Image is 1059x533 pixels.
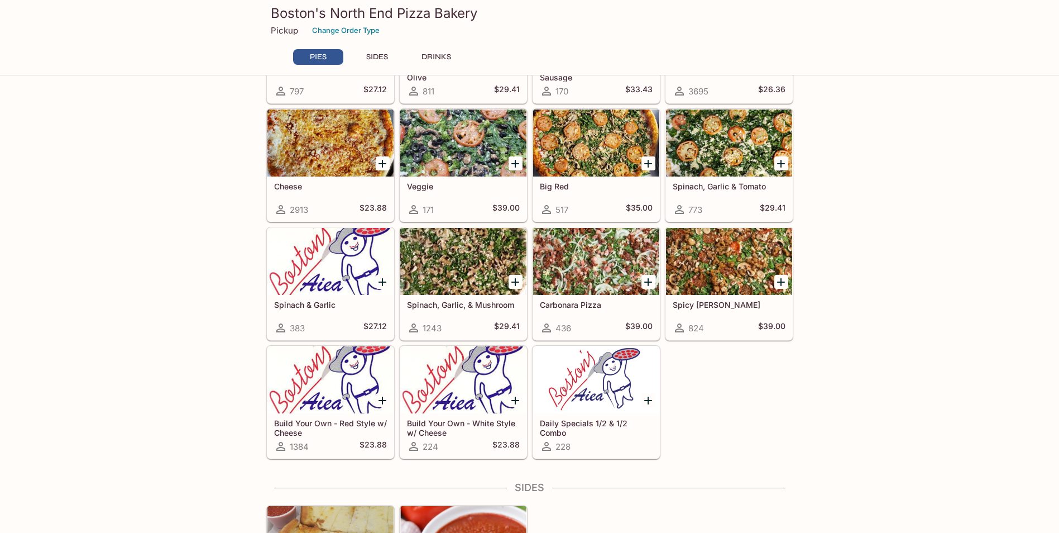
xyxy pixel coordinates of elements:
[271,25,298,36] p: Pickup
[494,321,520,335] h5: $29.41
[760,203,785,216] h5: $29.41
[533,346,659,413] div: Daily Specials 1/2 & 1/2 Combo
[626,203,653,216] h5: $35.00
[360,203,387,216] h5: $23.88
[407,418,520,437] h5: Build Your Own - White Style w/ Cheese
[492,440,520,453] h5: $23.88
[641,275,655,289] button: Add Carbonara Pizza
[376,393,390,407] button: Add Build Your Own - Red Style w/ Cheese
[665,227,793,340] a: Spicy [PERSON_NAME]824$39.00
[509,393,523,407] button: Add Build Your Own - White Style w/ Cheese
[267,346,394,413] div: Build Your Own - Red Style w/ Cheese
[363,84,387,98] h5: $27.12
[533,227,660,340] a: Carbonara Pizza436$39.00
[533,109,660,222] a: Big Red517$35.00
[423,204,434,215] span: 171
[758,321,785,335] h5: $39.00
[625,84,653,98] h5: $33.43
[509,275,523,289] button: Add Spinach, Garlic, & Mushroom
[625,321,653,335] h5: $39.00
[673,300,785,310] h5: Spicy [PERSON_NAME]
[363,321,387,335] h5: $27.12
[290,441,309,452] span: 1384
[423,86,434,97] span: 811
[400,227,527,340] a: Spinach, Garlic, & Mushroom1243$29.41
[400,346,526,413] div: Build Your Own - White Style w/ Cheese
[688,86,708,97] span: 3695
[533,346,660,459] a: Daily Specials 1/2 & 1/2 Combo228
[688,204,702,215] span: 773
[555,86,568,97] span: 170
[555,204,568,215] span: 517
[666,110,792,177] div: Spinach, Garlic & Tomato
[758,84,785,98] h5: $26.36
[533,228,659,295] div: Carbonara Pizza
[407,300,520,310] h5: Spinach, Garlic, & Mushroom
[360,440,387,453] h5: $23.88
[274,182,387,191] h5: Cheese
[533,110,659,177] div: Big Red
[673,182,785,191] h5: Spinach, Garlic & Tomato
[540,300,653,310] h5: Carbonara Pizza
[307,22,385,39] button: Change Order Type
[271,4,789,22] h3: Boston's North End Pizza Bakery
[509,156,523,170] button: Add Veggie
[267,109,394,222] a: Cheese2913$23.88
[423,441,438,452] span: 224
[688,323,704,334] span: 824
[555,323,571,334] span: 436
[666,228,792,295] div: Spicy Jenny
[274,300,387,310] h5: Spinach & Garlic
[641,393,655,407] button: Add Daily Specials 1/2 & 1/2 Combo
[352,49,402,65] button: SIDES
[641,156,655,170] button: Add Big Red
[492,203,520,216] h5: $39.00
[376,275,390,289] button: Add Spinach & Garlic
[494,84,520,98] h5: $29.41
[540,182,653,191] h5: Big Red
[376,156,390,170] button: Add Cheese
[267,228,394,295] div: Spinach & Garlic
[290,86,304,97] span: 797
[267,110,394,177] div: Cheese
[555,441,571,452] span: 228
[293,49,343,65] button: PIES
[266,482,793,494] h4: SIDES
[290,323,305,334] span: 383
[540,418,653,437] h5: Daily Specials 1/2 & 1/2 Combo
[407,182,520,191] h5: Veggie
[400,110,526,177] div: Veggie
[774,156,788,170] button: Add Spinach, Garlic & Tomato
[267,227,394,340] a: Spinach & Garlic383$27.12
[400,346,527,459] a: Build Your Own - White Style w/ Cheese224$23.88
[400,109,527,222] a: Veggie171$39.00
[400,228,526,295] div: Spinach, Garlic, & Mushroom
[665,109,793,222] a: Spinach, Garlic & Tomato773$29.41
[267,346,394,459] a: Build Your Own - Red Style w/ Cheese1384$23.88
[290,204,308,215] span: 2913
[411,49,462,65] button: DRINKS
[774,275,788,289] button: Add Spicy Jenny
[274,418,387,437] h5: Build Your Own - Red Style w/ Cheese
[423,323,442,334] span: 1243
